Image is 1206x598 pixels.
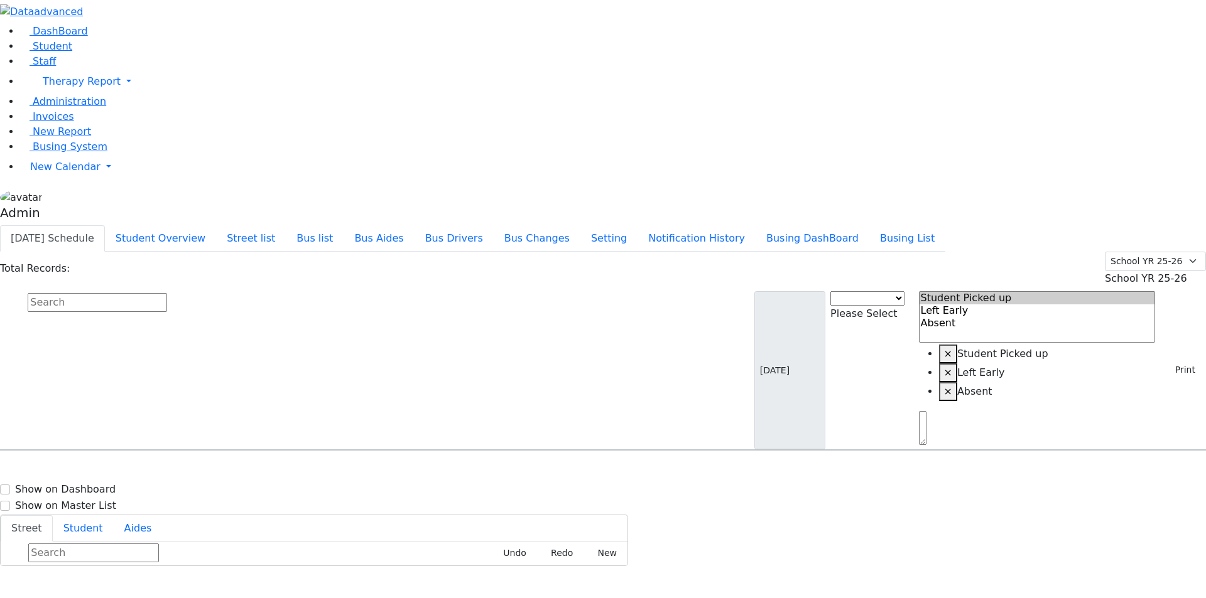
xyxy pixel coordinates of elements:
button: Street [1,515,53,542]
button: Busing DashBoard [756,225,869,252]
option: Absent [920,317,1155,329]
span: New Calendar [30,161,100,173]
span: School YR 25-26 [1105,272,1187,284]
button: New [584,543,622,563]
option: Left Early [920,304,1155,317]
button: Setting [580,225,638,252]
textarea: Search [919,411,926,445]
span: Busing System [33,141,107,152]
label: Show on Dashboard [15,482,116,497]
span: Please Select [830,307,897,319]
span: DashBoard [33,25,88,37]
span: Student Picked up [957,348,1048,360]
a: New Calendar [20,154,1206,179]
li: Left Early [939,363,1156,382]
button: Student Overview [105,225,216,252]
label: Show on Master List [15,498,116,513]
input: Search [28,543,159,562]
button: Bus list [286,225,344,252]
button: Remove item [939,344,957,363]
a: Busing System [20,141,107,152]
select: Default select example [1105,252,1206,271]
button: Street list [216,225,286,252]
a: Administration [20,95,106,107]
a: Staff [20,55,56,67]
span: Student [33,40,72,52]
div: Street [1,542,627,565]
span: × [944,366,952,378]
button: Aides [114,515,163,542]
button: Remove item [939,382,957,401]
span: × [944,385,952,397]
button: Notification History [638,225,756,252]
a: Invoices [20,110,74,122]
button: Bus Changes [494,225,580,252]
span: Invoices [33,110,74,122]
span: Administration [33,95,106,107]
span: Therapy Report [43,75,121,87]
button: Print [1160,360,1201,380]
span: × [944,348,952,360]
span: New Report [33,125,91,137]
button: Bus Drivers [415,225,494,252]
li: Absent [939,382,1156,401]
button: Undo [489,543,532,563]
button: Bus Aides [344,225,414,252]
button: Busing List [869,225,945,252]
span: Staff [33,55,56,67]
button: Remove item [939,363,957,382]
button: Student [53,515,114,542]
a: New Report [20,125,91,137]
span: Left Early [957,366,1005,378]
span: Absent [957,385,992,397]
a: Student [20,40,72,52]
a: DashBoard [20,25,88,37]
li: Student Picked up [939,344,1156,363]
button: Redo [537,543,579,563]
option: Student Picked up [920,292,1155,304]
a: Therapy Report [20,69,1206,94]
input: Search [28,293,167,312]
